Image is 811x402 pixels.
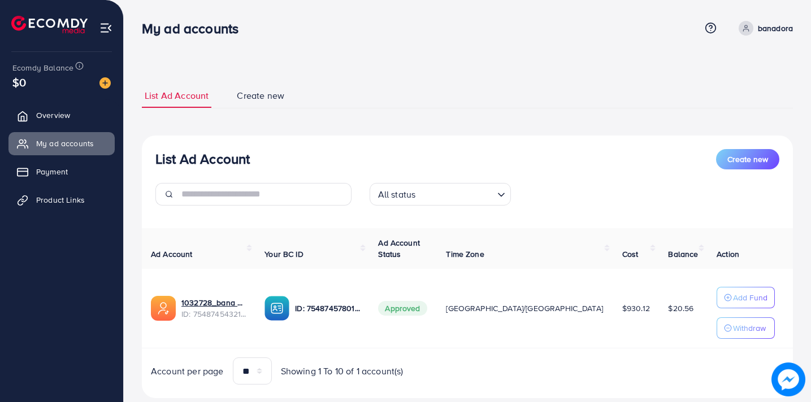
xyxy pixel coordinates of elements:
span: Your BC ID [264,248,303,260]
input: Search for option [419,184,492,203]
span: ID: 7548745432170184711 [181,308,246,320]
span: Payment [36,166,68,177]
span: Overview [36,110,70,121]
span: Account per page [151,365,224,378]
span: Time Zone [446,248,484,260]
span: My ad accounts [36,138,94,149]
img: image [771,362,805,396]
span: Balance [668,248,698,260]
div: <span class='underline'>1032728_bana dor ad account 1_1757579407255</span></br>7548745432170184711 [181,297,246,320]
img: ic-ads-acc.e4c84228.svg [151,296,176,321]
img: logo [11,16,88,33]
h3: My ad accounts [142,20,248,37]
img: ic-ba-acc.ded83a64.svg [264,296,289,321]
span: [GEOGRAPHIC_DATA]/[GEOGRAPHIC_DATA] [446,303,603,314]
span: $20.56 [668,303,693,314]
span: Create new [237,89,284,102]
span: Ad Account [151,248,193,260]
span: List Ad Account [145,89,209,102]
span: $0 [12,74,26,90]
a: banadora [734,21,793,36]
a: Product Links [8,189,115,211]
p: Withdraw [733,321,766,335]
span: Approved [378,301,427,316]
span: Create new [727,154,768,165]
a: My ad accounts [8,132,115,155]
p: Add Fund [733,291,767,304]
span: Cost [622,248,639,260]
span: Showing 1 To 10 of 1 account(s) [281,365,404,378]
div: Search for option [370,183,511,206]
a: 1032728_bana dor ad account 1_1757579407255 [181,297,246,308]
span: Ecomdy Balance [12,62,73,73]
button: Add Fund [717,287,775,308]
span: All status [376,186,418,203]
img: image [99,77,111,89]
span: $930.12 [622,303,650,314]
h3: List Ad Account [155,151,250,167]
span: Product Links [36,194,85,206]
a: Payment [8,160,115,183]
span: Ad Account Status [378,237,420,260]
span: Action [717,248,739,260]
button: Withdraw [717,317,775,339]
a: Overview [8,104,115,126]
p: banadora [758,21,793,35]
p: ID: 7548745780125483025 [295,301,360,315]
button: Create new [716,149,779,169]
img: menu [99,21,112,34]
